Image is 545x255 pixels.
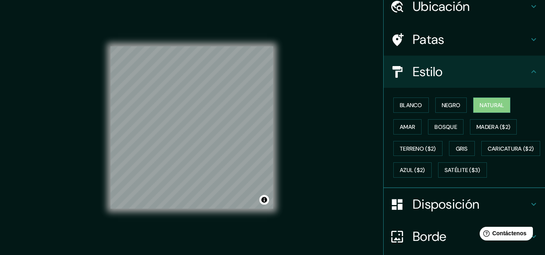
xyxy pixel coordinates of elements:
button: Activar o desactivar atribución [259,195,269,205]
font: Madera ($2) [476,123,510,131]
div: Patas [384,23,545,56]
font: Natural [480,102,504,109]
font: Negro [442,102,461,109]
font: Caricatura ($2) [488,145,534,152]
font: Blanco [400,102,422,109]
div: Borde [384,220,545,253]
button: Caricatura ($2) [481,141,541,156]
font: Amar [400,123,415,131]
div: Estilo [384,56,545,88]
iframe: Lanzador de widgets de ayuda [473,224,536,246]
button: Bosque [428,119,464,135]
button: Negro [435,97,467,113]
button: Amar [393,119,422,135]
div: Disposición [384,188,545,220]
font: Satélite ($3) [445,167,480,174]
font: Estilo [413,63,443,80]
font: Borde [413,228,447,245]
button: Azul ($2) [393,162,432,178]
button: Satélite ($3) [438,162,487,178]
font: Disposición [413,196,479,213]
button: Blanco [393,97,429,113]
font: Azul ($2) [400,167,425,174]
button: Terreno ($2) [393,141,443,156]
font: Terreno ($2) [400,145,436,152]
font: Gris [456,145,468,152]
button: Madera ($2) [470,119,517,135]
button: Gris [449,141,475,156]
font: Bosque [434,123,457,131]
canvas: Mapa [111,46,273,209]
button: Natural [473,97,510,113]
font: Patas [413,31,445,48]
